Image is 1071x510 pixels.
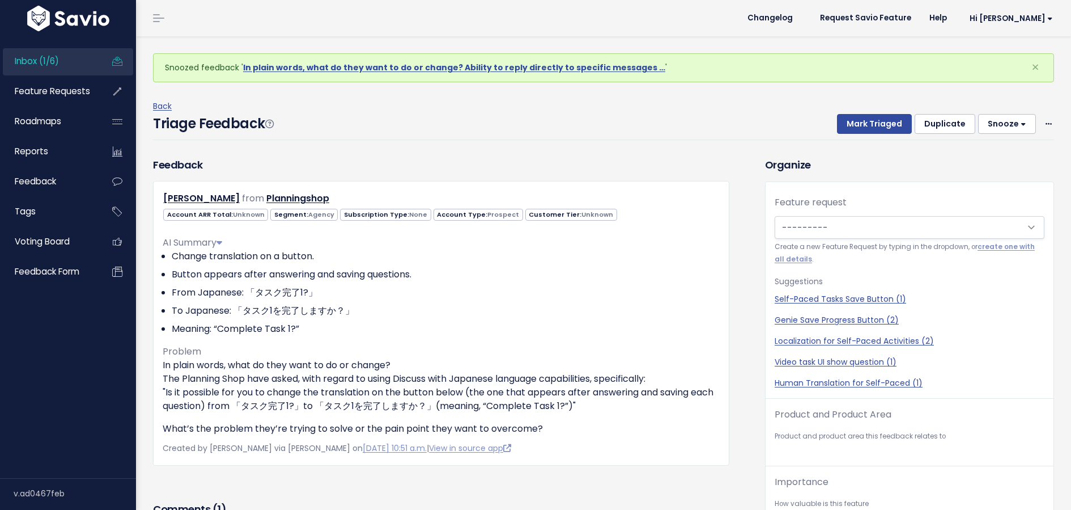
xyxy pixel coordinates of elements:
span: Agency [308,210,334,219]
span: × [1031,58,1039,77]
li: To Japanese: 「タスク1を完了しますか？」 [172,304,720,318]
span: Hi [PERSON_NAME] [970,14,1053,23]
small: Create a new Feature Request by typing in the dropdown, or . [775,241,1044,265]
span: Segment: [270,209,338,221]
a: [DATE] 10:51 a.m. [363,442,427,454]
p: Suggestions [775,275,1044,289]
p: In plain words, what do they want to do or change? The Planning Shop have asked, with regard to u... [163,359,720,413]
a: View in source app [429,442,511,454]
span: Prospect [487,210,519,219]
a: Roadmaps [3,108,94,134]
a: Self-Paced Tasks Save Button (1) [775,293,1044,305]
button: Close [1020,54,1051,81]
span: Voting Board [15,235,70,247]
span: Unknown [581,210,613,219]
h4: Triage Feedback [153,113,273,134]
li: Change translation on a button. [172,250,720,263]
span: Account Type: [433,209,523,221]
span: Reports [15,145,48,157]
span: Changelog [747,14,793,22]
span: None [409,210,427,219]
button: Mark Triaged [837,114,912,134]
span: Roadmaps [15,115,61,127]
a: Localization for Self-Paced Activities (2) [775,335,1044,347]
a: Human Translation for Self-Paced (1) [775,377,1044,389]
a: Help [920,10,956,27]
span: Inbox (1/6) [15,55,59,67]
span: Subscription Type: [340,209,431,221]
label: Product and Product Area [775,408,891,422]
img: logo-white.9d6f32f41409.svg [24,6,112,31]
span: Feedback [15,175,56,187]
a: Reports [3,138,94,165]
button: Duplicate [915,114,975,134]
small: How valuable is this feature [775,498,1044,510]
a: Feedback [3,168,94,195]
a: Feature Requests [3,78,94,104]
span: Feature Requests [15,85,90,97]
button: Snooze [978,114,1036,134]
p: What’s the problem they’re trying to solve or the pain point they want to overcome? [163,422,720,436]
a: In plain words, what do they want to do or change? Ability to reply directly to specific messages … [243,62,665,73]
a: Genie Save Progress Button (2) [775,314,1044,326]
a: Feedback form [3,259,94,285]
span: AI Summary [163,236,222,249]
span: Problem [163,345,201,358]
a: [PERSON_NAME] [163,192,240,205]
a: Inbox (1/6) [3,48,94,74]
a: Tags [3,199,94,225]
a: Video task UI show question (1) [775,356,1044,368]
div: Snoozed feedback ' ' [153,53,1054,82]
span: Account ARR Total: [163,209,268,221]
li: From Japanese: 「タスク完了1?」 [172,286,720,300]
span: Unknown [233,210,265,219]
span: Customer Tier: [525,209,617,221]
a: create one with all details [775,242,1035,263]
a: Hi [PERSON_NAME] [956,10,1062,27]
small: Product and product area this feedback relates to [775,431,1044,442]
div: v.ad0467feb [14,479,136,508]
h3: Organize [765,157,1054,172]
span: Created by [PERSON_NAME] via [PERSON_NAME] on | [163,442,511,454]
li: Meaning: “Complete Task 1?” [172,322,720,336]
span: Feedback form [15,265,79,277]
a: Request Savio Feature [811,10,920,27]
li: Button appears after answering and saving questions. [172,268,720,281]
span: Tags [15,205,36,217]
a: Planningshop [266,192,329,205]
label: Feature request [775,196,847,209]
a: Voting Board [3,229,94,255]
label: Importance [775,475,828,489]
h3: Feedback [153,157,202,172]
span: from [242,192,264,205]
a: Back [153,100,172,112]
